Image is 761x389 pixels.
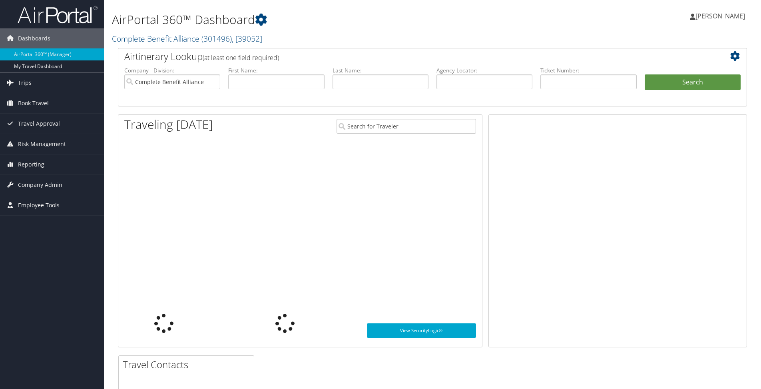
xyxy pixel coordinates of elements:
[18,195,60,215] span: Employee Tools
[18,175,62,195] span: Company Admin
[436,66,532,74] label: Agency Locator:
[645,74,741,90] button: Search
[18,114,60,134] span: Travel Approval
[540,66,636,74] label: Ticket Number:
[690,4,753,28] a: [PERSON_NAME]
[112,11,539,28] h1: AirPortal 360™ Dashboard
[18,28,50,48] span: Dashboards
[112,33,262,44] a: Complete Benefit Alliance
[123,358,254,371] h2: Travel Contacts
[18,154,44,174] span: Reporting
[18,5,98,24] img: airportal-logo.png
[232,33,262,44] span: , [ 39052 ]
[201,33,232,44] span: ( 301496 )
[367,323,476,338] a: View SecurityLogic®
[124,116,213,133] h1: Traveling [DATE]
[695,12,745,20] span: [PERSON_NAME]
[203,53,279,62] span: (at least one field required)
[18,134,66,154] span: Risk Management
[228,66,324,74] label: First Name:
[18,93,49,113] span: Book Travel
[18,73,32,93] span: Trips
[337,119,476,134] input: Search for Traveler
[333,66,428,74] label: Last Name:
[124,50,688,63] h2: Airtinerary Lookup
[124,66,220,74] label: Company - Division:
